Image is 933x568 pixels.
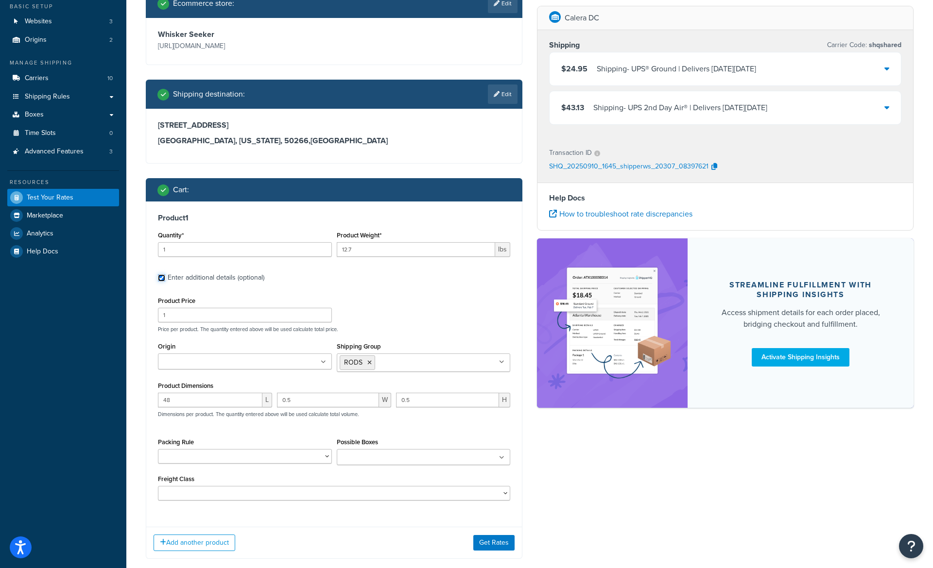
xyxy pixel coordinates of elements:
div: Basic Setup [7,2,119,11]
li: Websites [7,13,119,31]
span: Advanced Features [25,148,84,156]
a: Shipping Rules [7,88,119,106]
span: H [499,393,510,407]
div: Enter additional details (optional) [168,271,264,284]
span: $24.95 [561,63,587,74]
a: Marketplace [7,207,119,224]
a: Help Docs [7,243,119,260]
span: RODS [344,357,363,368]
label: Shipping Group [337,343,381,350]
p: [URL][DOMAIN_NAME] [158,39,332,53]
li: Time Slots [7,124,119,142]
p: SHQ_20250910_1645_shipperws_20307_08397621 [549,160,708,174]
label: Packing Rule [158,438,194,446]
li: Advanced Features [7,143,119,161]
label: Product Dimensions [158,382,213,389]
div: Access shipment details for each order placed, bridging checkout and fulfillment. [711,306,890,330]
h4: Help Docs [549,192,901,204]
span: 0 [109,129,113,137]
h2: Cart : [173,185,189,194]
label: Product Weight* [337,232,381,239]
a: Advanced Features3 [7,143,119,161]
input: 0.00 [337,242,496,257]
span: 3 [109,17,113,26]
span: Shipping Rules [25,93,70,101]
a: Carriers10 [7,69,119,87]
span: Origins [25,36,47,44]
button: Add another product [154,535,235,551]
a: How to troubleshoot rate discrepancies [549,208,692,219]
span: Test Your Rates [27,194,73,202]
p: Carrier Code: [827,38,901,52]
a: Time Slots0 [7,124,119,142]
li: Origins [7,31,119,49]
a: Edit [488,84,518,104]
input: Enter additional details (optional) [158,274,165,282]
a: Analytics [7,225,119,242]
p: Dimensions per product. The quantity entered above will be used calculate total volume. [155,411,359,418]
a: Boxes [7,106,119,124]
a: Origins2 [7,31,119,49]
h3: [STREET_ADDRESS] [158,120,510,130]
span: Help Docs [27,248,58,256]
div: Manage Shipping [7,59,119,67]
img: feature-image-si-e24932ea9b9fcd0ff835db86be1ff8d589347e8876e1638d903ea230a36726be.png [552,253,673,393]
button: Open Resource Center [899,534,923,558]
p: Transaction ID [549,146,592,160]
p: Price per product. The quantity entered above will be used calculate total price. [155,326,513,333]
h3: Whisker Seeker [158,30,332,39]
span: L [262,393,272,407]
span: W [379,393,391,407]
h3: Shipping [549,40,580,50]
span: 3 [109,148,113,156]
span: Analytics [27,230,53,238]
div: Streamline Fulfillment with Shipping Insights [711,280,890,299]
h3: [GEOGRAPHIC_DATA], [US_STATE], 50266 , [GEOGRAPHIC_DATA] [158,136,510,146]
span: Boxes [25,111,44,119]
div: Shipping - UPS® Ground | Delivers [DATE][DATE] [597,62,756,76]
li: Carriers [7,69,119,87]
span: Time Slots [25,129,56,137]
span: $43.13 [561,102,584,113]
h3: Product 1 [158,213,510,223]
a: Websites3 [7,13,119,31]
div: Resources [7,178,119,186]
label: Product Price [158,297,195,304]
span: 10 [107,74,113,83]
h2: Shipping destination : [173,90,245,99]
span: shqshared [867,40,901,50]
label: Freight Class [158,475,194,483]
label: Quantity* [158,232,184,239]
a: Test Your Rates [7,189,119,206]
label: Origin [158,343,175,350]
span: 2 [109,36,113,44]
span: Carriers [25,74,49,83]
span: Websites [25,17,52,26]
input: 0.0 [158,242,332,257]
p: Calera DC [565,11,599,25]
span: Marketplace [27,212,63,220]
button: Get Rates [473,535,515,551]
span: lbs [495,242,510,257]
div: Shipping - UPS 2nd Day Air® | Delivers [DATE][DATE] [593,101,767,115]
a: Activate Shipping Insights [752,348,849,366]
label: Possible Boxes [337,438,378,446]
